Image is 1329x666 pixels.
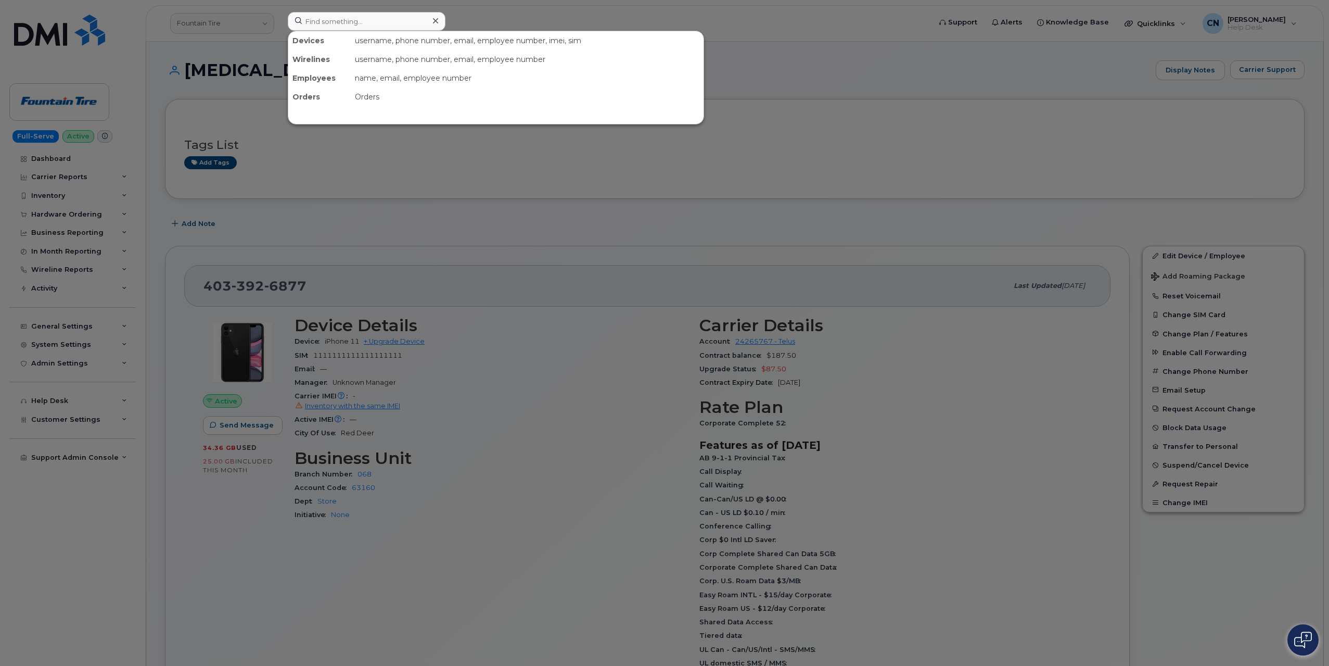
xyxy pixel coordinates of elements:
[351,31,704,50] div: username, phone number, email, employee number, imei, sim
[288,87,351,106] div: Orders
[351,87,704,106] div: Orders
[288,31,351,50] div: Devices
[288,50,351,69] div: Wirelines
[288,69,351,87] div: Employees
[351,69,704,87] div: name, email, employee number
[351,50,704,69] div: username, phone number, email, employee number
[1294,632,1312,648] img: Open chat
